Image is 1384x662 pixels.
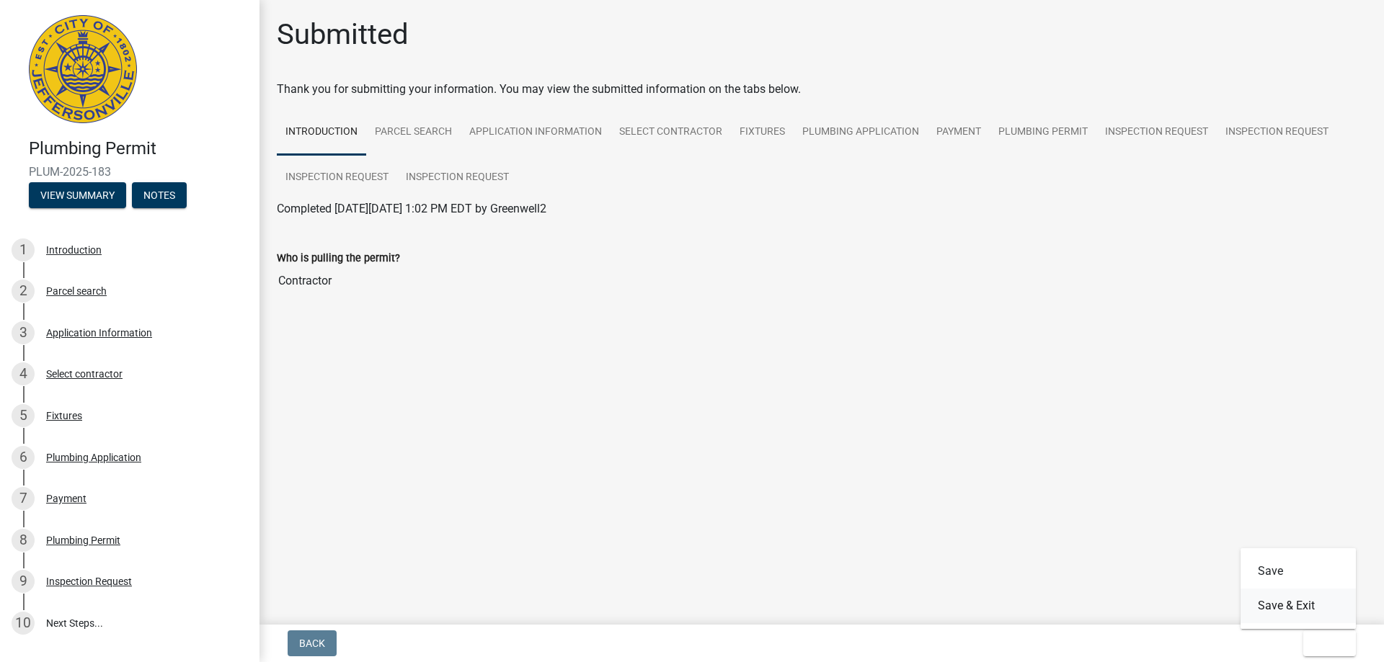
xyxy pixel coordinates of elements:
div: Thank you for submitting your information. You may view the submitted information on the tabs below. [277,81,1367,98]
div: 9 [12,570,35,593]
button: Exit [1303,630,1356,656]
div: Inspection Request [46,576,132,586]
a: Introduction [277,109,366,156]
div: 8 [12,529,35,552]
a: Plumbing Permit [990,109,1096,156]
a: Inspection Request [397,155,518,201]
a: Inspection Request [277,155,397,201]
a: Fixtures [731,109,794,156]
a: Inspection Request [1096,109,1217,156]
a: Payment [928,109,990,156]
div: 1 [12,238,35,261]
h1: Submitted [277,17,409,52]
div: Application Information [46,328,152,338]
button: Notes [132,182,187,208]
a: Parcel search [366,109,461,156]
div: Payment [46,493,86,504]
button: Back [288,630,337,656]
div: 4 [12,362,35,385]
div: 10 [12,612,35,635]
a: Inspection Request [1217,109,1337,156]
div: Parcel search [46,286,107,296]
label: Who is pulling the permit? [277,254,400,264]
wm-modal-confirm: Notes [132,190,187,202]
wm-modal-confirm: Summary [29,190,126,202]
span: PLUM-2025-183 [29,165,231,179]
div: 6 [12,446,35,469]
h4: Plumbing Permit [29,138,248,159]
a: Plumbing Application [794,109,928,156]
div: Exit [1241,548,1356,629]
button: View Summary [29,182,126,208]
span: Exit [1315,638,1336,649]
div: Plumbing Permit [46,535,120,545]
img: City of Jeffersonville, Indiana [29,15,137,123]
div: 2 [12,279,35,303]
div: Introduction [46,245,102,255]
div: 3 [12,321,35,344]
a: Application Information [461,109,611,156]
button: Save [1241,554,1356,589]
button: Save & Exit [1241,589,1356,623]
div: 5 [12,404,35,427]
div: Plumbing Application [46,452,141,462]
div: 7 [12,487,35,510]
div: Fixtures [46,411,82,421]
a: Select contractor [611,109,731,156]
span: Completed [DATE][DATE] 1:02 PM EDT by Greenwell2 [277,202,546,215]
span: Back [299,638,325,649]
div: Select contractor [46,369,123,379]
